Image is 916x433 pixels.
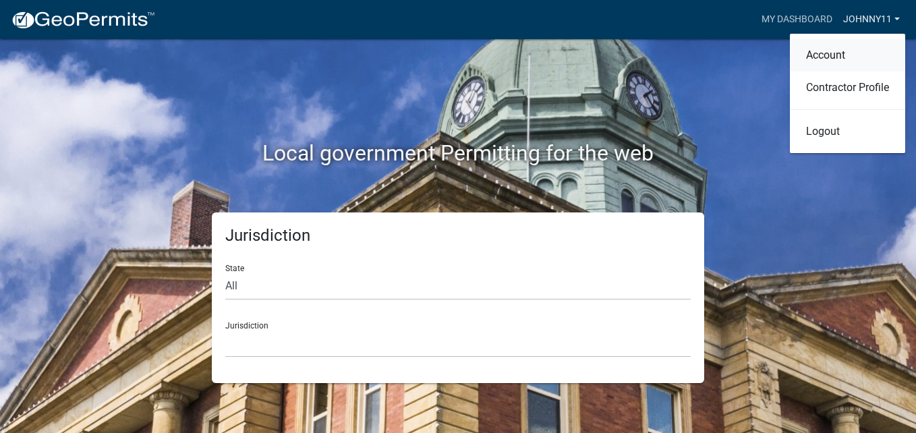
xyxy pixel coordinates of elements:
[790,34,905,153] div: johnny11
[838,7,905,32] a: johnny11
[225,226,691,246] h5: Jurisdiction
[790,115,905,148] a: Logout
[756,7,838,32] a: My Dashboard
[84,140,832,166] h2: Local government Permitting for the web
[790,71,905,104] a: Contractor Profile
[790,39,905,71] a: Account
